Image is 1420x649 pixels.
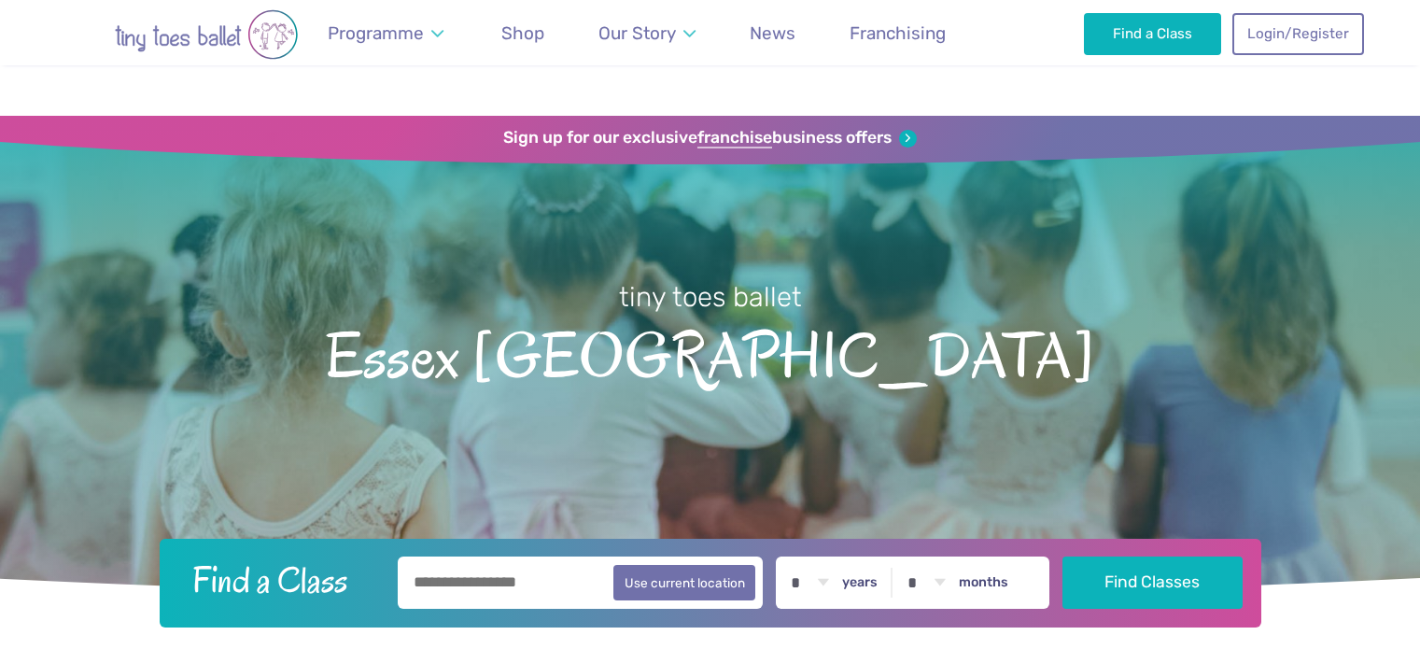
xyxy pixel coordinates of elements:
span: Essex [GEOGRAPHIC_DATA] [33,316,1387,391]
label: months [959,574,1008,591]
a: Login/Register [1232,13,1363,54]
button: Find Classes [1062,557,1243,609]
label: years [842,574,878,591]
a: Sign up for our exclusivefranchisebusiness offers [503,128,917,148]
a: Franchising [841,11,955,55]
a: Shop [493,11,554,55]
span: Franchising [850,22,946,44]
a: News [741,11,805,55]
a: Programme [319,11,453,55]
h2: Find a Class [177,557,385,603]
span: Programme [328,22,424,44]
img: tiny toes ballet [57,9,356,60]
span: Shop [501,22,544,44]
strong: franchise [697,128,772,148]
a: Find a Class [1084,13,1221,54]
a: Our Story [589,11,704,55]
button: Use current location [613,565,756,600]
span: News [750,22,795,44]
small: tiny toes ballet [619,281,802,313]
span: Our Story [598,22,676,44]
